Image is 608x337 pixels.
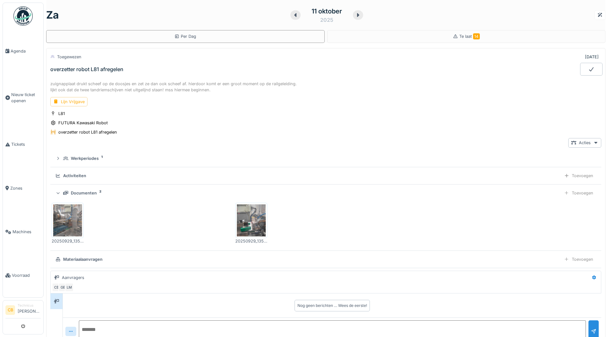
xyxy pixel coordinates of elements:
li: [PERSON_NAME] [18,303,41,317]
img: Badge_color-CXgf-gQk.svg [13,6,33,26]
span: Machines [12,229,41,235]
div: GE [58,283,67,292]
div: Toevoegen [561,171,596,180]
div: Activiteiten [63,173,86,179]
div: 20250929_135928.jpg [52,238,84,244]
div: Aanvragers [62,275,84,281]
span: Nieuw ticket openen [11,92,41,104]
div: [DATE] [585,54,599,60]
div: 20250929_135751.jpg [235,238,267,244]
div: overzetter robot L81 afregelen [58,129,117,135]
span: Zones [10,185,41,191]
div: LM [65,283,74,292]
summary: Documenten2Toevoegen [53,187,599,199]
summary: MateriaalaanvragenToevoegen [53,253,599,265]
div: Toevoegen [561,188,596,198]
div: 2025 [320,16,333,24]
li: CB [5,305,15,315]
div: Toegewezen [57,54,81,60]
span: Voorraad [12,272,41,278]
div: FUTURA Kawasaki Robot [58,120,108,126]
div: overzetter robot L81 afregelen [50,66,123,72]
span: 14 [473,33,480,39]
div: Werkperiodes [71,155,99,161]
img: xcnwt6d5qs5zbv5igpqz5yqm50sh [237,204,266,236]
div: Nog geen berichten … Wees de eerste! [297,303,367,308]
div: L81 [58,111,65,117]
div: Acties [568,138,601,147]
div: Per Dag [174,33,196,39]
span: Agenda [11,48,41,54]
h1: za [46,9,59,21]
summary: ActiviteitenToevoegen [53,170,599,182]
a: CB Technicus[PERSON_NAME] [5,303,41,318]
div: Materiaalaanvragen [63,256,103,262]
div: zuignapplaat drukt scheef op de doosjes en zet ze dan ook scheef af. hierdoor komt er een groot m... [50,81,601,93]
summary: Werkperiodes1 [53,153,599,165]
a: Tickets [3,123,43,166]
div: 11 oktober [312,6,342,16]
a: Nieuw ticket openen [3,73,43,123]
img: uau2usd7ldgy748skkussgqi8d2j [53,204,82,236]
div: Lijn Vrijgave [50,97,87,106]
span: Te laat [459,34,480,39]
a: Zones [3,166,43,210]
a: Agenda [3,29,43,73]
div: Toevoegen [561,255,596,264]
a: Machines [3,210,43,254]
div: Documenten [71,190,97,196]
a: Voorraad [3,254,43,297]
span: Tickets [11,141,41,147]
div: CB [52,283,61,292]
div: Technicus [18,303,41,308]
